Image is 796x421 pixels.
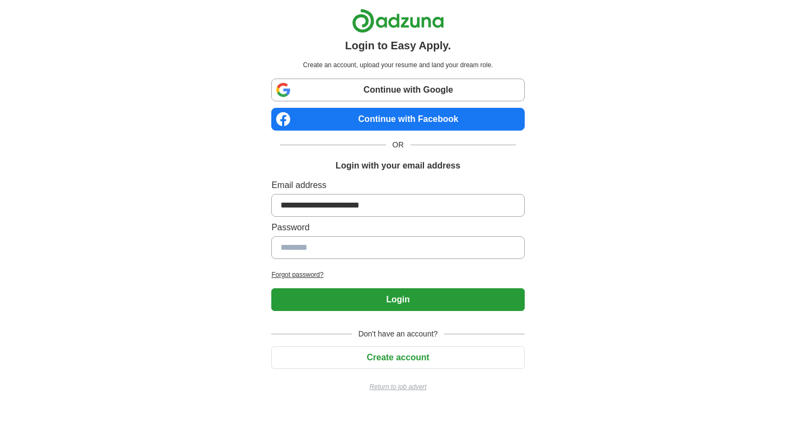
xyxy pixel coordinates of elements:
a: Return to job advert [271,382,524,392]
h1: Login to Easy Apply. [345,37,451,54]
p: Create an account, upload your resume and land your dream role. [273,60,522,70]
span: Don't have an account? [352,328,445,340]
button: Create account [271,346,524,369]
span: OR [386,139,410,151]
label: Password [271,221,524,234]
a: Forgot password? [271,270,524,280]
a: Continue with Google [271,79,524,101]
a: Create account [271,353,524,362]
label: Email address [271,179,524,192]
a: Continue with Facebook [271,108,524,131]
button: Login [271,288,524,311]
img: Adzuna logo [352,9,444,33]
h1: Login with your email address [336,159,460,172]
